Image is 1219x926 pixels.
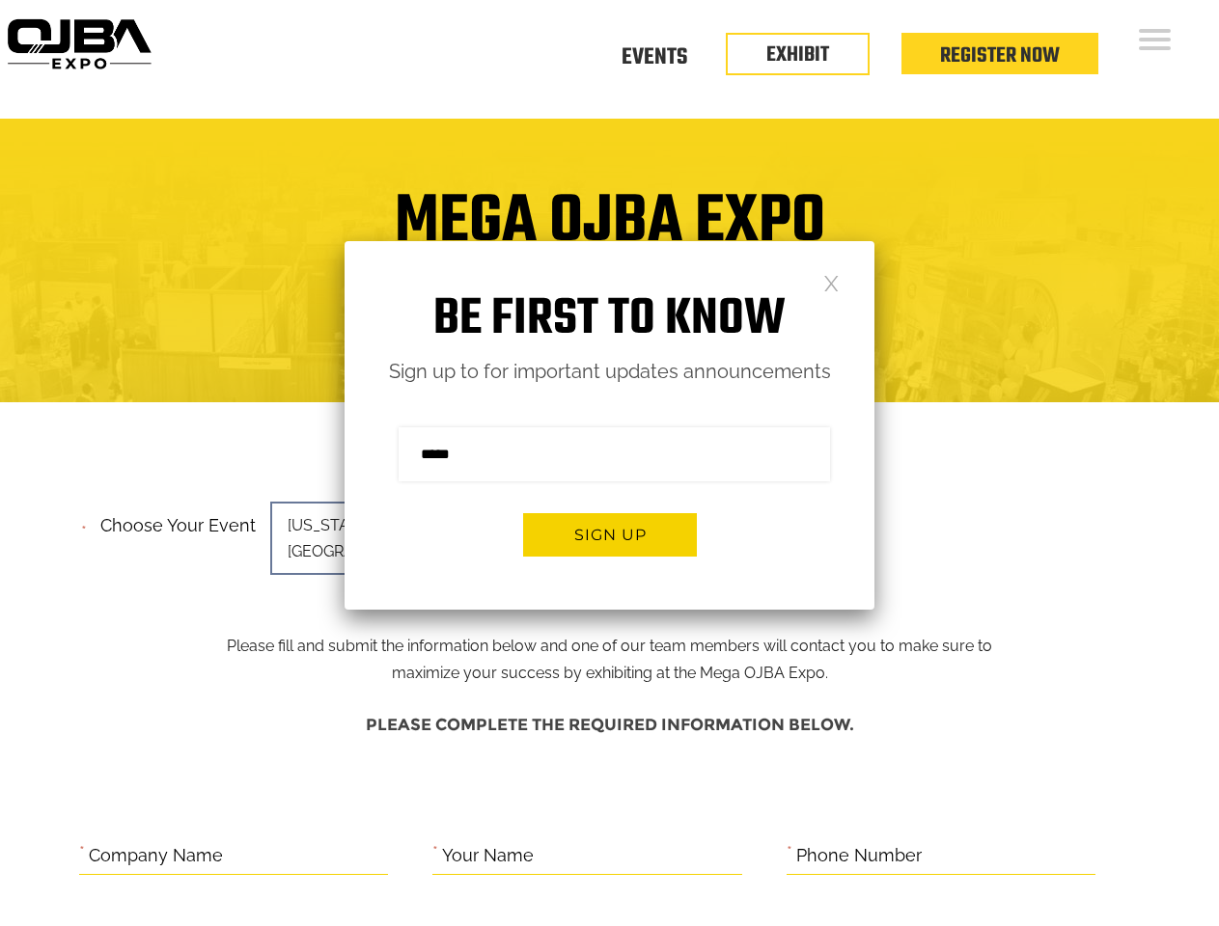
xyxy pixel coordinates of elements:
label: Phone Number [796,841,922,871]
h1: Be first to know [345,289,874,350]
h4: Please complete the required information below. [79,706,1141,744]
h1: Mega OJBA Expo [14,195,1205,272]
p: Please fill and submit the information below and one of our team members will contact you to make... [211,509,1008,687]
p: Sign up to for important updates announcements [345,355,874,389]
button: Sign up [523,513,697,557]
a: EXHIBIT [766,39,829,71]
a: Register Now [940,40,1060,72]
a: Close [823,274,840,290]
h4: Trade Show Exhibit Space Application [14,289,1205,325]
span: [US_STATE][GEOGRAPHIC_DATA] [270,502,540,575]
label: Choose your event [89,499,256,541]
label: Company Name [89,841,223,871]
label: Your Name [442,841,534,871]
